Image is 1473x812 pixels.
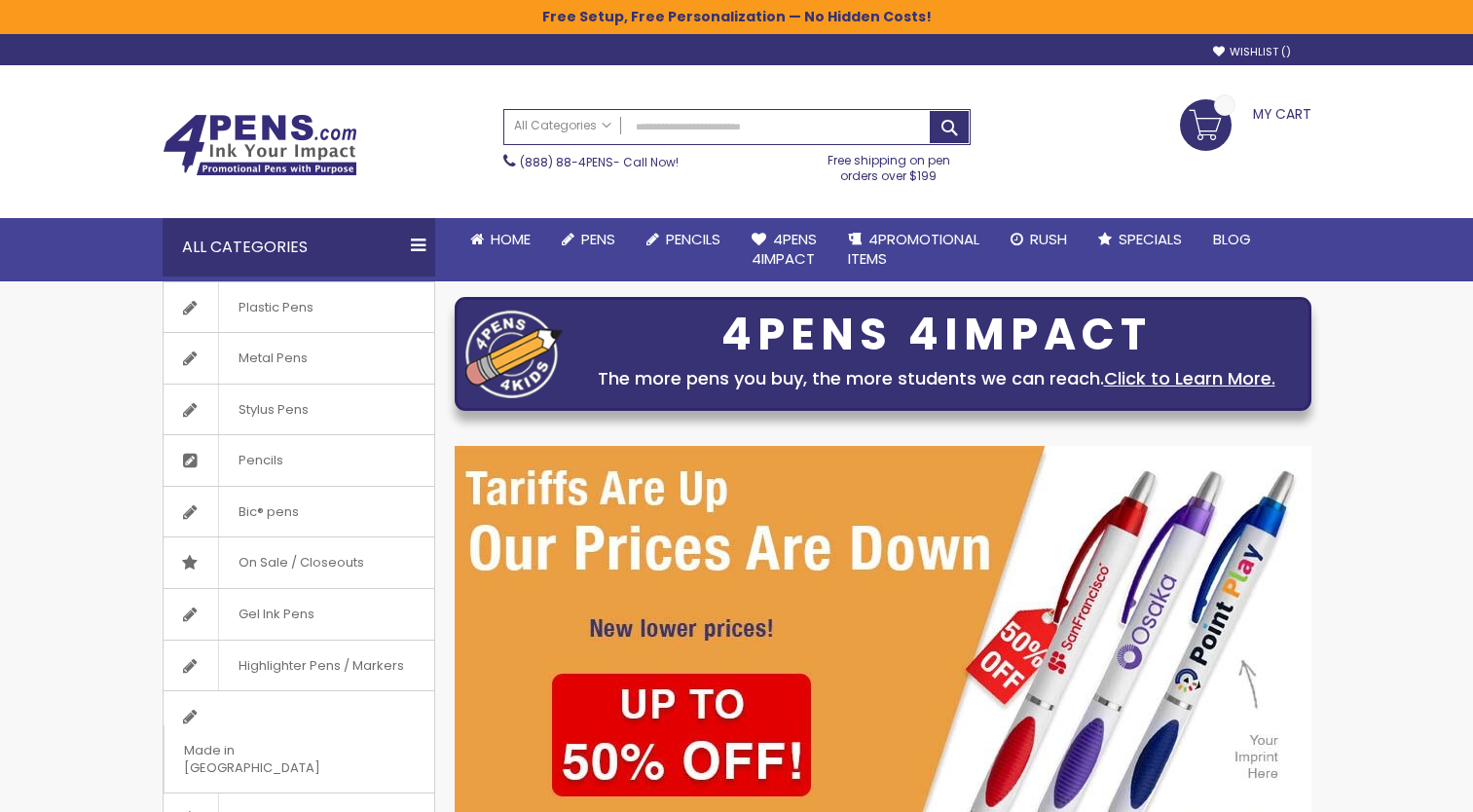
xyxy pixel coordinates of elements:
[832,218,995,281] a: 4PROMOTIONALITEMS
[218,385,328,435] span: Stylus Pens
[491,229,531,249] span: Home
[164,589,434,640] a: Gel Ink Pens
[164,435,434,486] a: Pencils
[736,218,832,281] a: 4Pens4impact
[520,154,679,170] span: - Call Now!
[465,310,563,398] img: four_pen_logo.png
[218,537,384,588] span: On Sale / Closeouts
[1083,218,1197,261] a: Specials
[572,365,1301,392] div: The more pens you buy, the more students we can reach.
[546,218,631,261] a: Pens
[1213,229,1251,249] span: Blog
[163,218,435,277] div: All Categories
[631,218,736,261] a: Pencils
[1213,45,1291,59] a: Wishlist
[995,218,1083,261] a: Rush
[504,110,621,142] a: All Categories
[218,333,327,384] span: Metal Pens
[164,487,434,537] a: Bic® pens
[1197,218,1267,261] a: Blog
[218,589,334,640] span: Gel Ink Pens
[164,333,434,384] a: Metal Pens
[218,282,333,333] span: Plastic Pens
[1119,229,1182,249] span: Specials
[514,118,611,133] span: All Categories
[163,114,357,176] img: 4Pens Custom Pens and Promotional Products
[164,691,434,793] a: Made in [GEOGRAPHIC_DATA]
[581,229,615,249] span: Pens
[164,537,434,588] a: On Sale / Closeouts
[164,385,434,435] a: Stylus Pens
[807,145,971,184] div: Free shipping on pen orders over $199
[218,641,423,691] span: Highlighter Pens / Markers
[666,229,720,249] span: Pencils
[164,282,434,333] a: Plastic Pens
[848,229,979,269] span: 4PROMOTIONAL ITEMS
[752,229,817,269] span: 4Pens 4impact
[218,487,318,537] span: Bic® pens
[1030,229,1067,249] span: Rush
[455,218,546,261] a: Home
[1104,366,1275,390] a: Click to Learn More.
[218,435,303,486] span: Pencils
[572,314,1301,355] div: 4PENS 4IMPACT
[520,154,613,170] a: (888) 88-4PENS
[164,725,386,793] span: Made in [GEOGRAPHIC_DATA]
[164,641,434,691] a: Highlighter Pens / Markers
